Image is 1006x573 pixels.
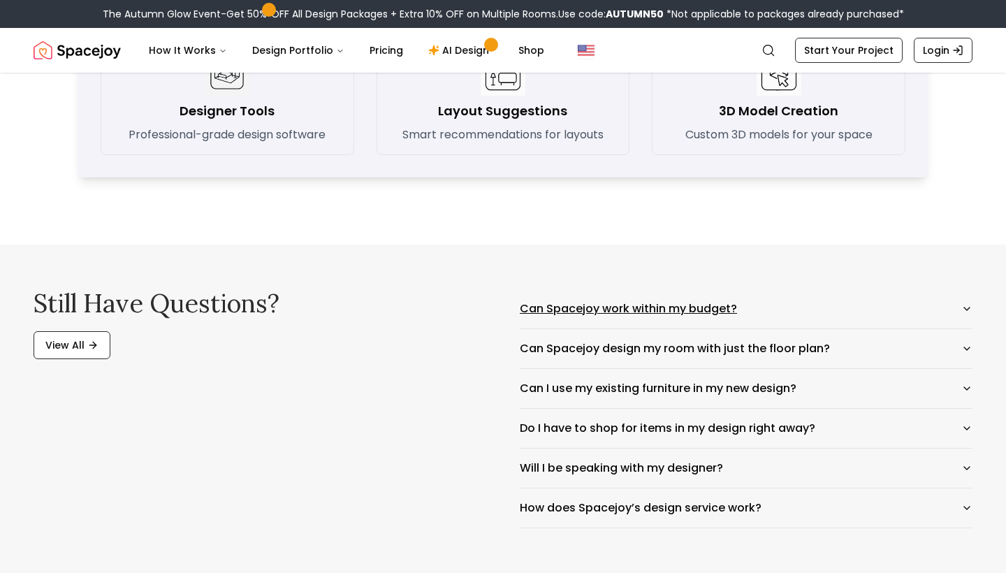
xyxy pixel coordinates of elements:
[34,36,121,64] a: Spacejoy
[606,7,664,21] b: AUTUMN50
[520,449,972,488] button: Will I be speaking with my designer?
[34,331,110,359] a: View All
[205,51,249,96] img: Designer Tools icon
[520,409,972,448] button: Do I have to shop for items in my design right away?
[481,51,525,96] img: Layout Suggestions icon
[520,289,972,328] button: Can Spacejoy work within my budget?
[520,329,972,368] button: Can Spacejoy design my room with just the floor plan?
[34,36,121,64] img: Spacejoy Logo
[417,36,504,64] a: AI Design
[520,369,972,408] button: Can I use my existing furniture in my new design?
[795,38,903,63] a: Start Your Project
[103,7,904,21] div: The Autumn Glow Event-Get 50% OFF All Design Packages + Extra 10% OFF on Multiple Rooms.
[180,101,275,121] h3: Designer Tools
[34,28,972,73] nav: Global
[757,51,801,96] img: 3D Model Creation icon
[34,289,486,317] h2: Still have questions?
[578,42,595,59] img: United States
[358,36,414,64] a: Pricing
[520,488,972,528] button: How does Spacejoy’s design service work?
[129,126,326,143] p: Professional-grade design software
[138,36,238,64] button: How It Works
[914,38,972,63] a: Login
[507,36,555,64] a: Shop
[402,126,604,143] p: Smart recommendations for layouts
[138,36,555,64] nav: Main
[241,36,356,64] button: Design Portfolio
[685,126,873,143] p: Custom 3D models for your space
[558,7,664,21] span: Use code:
[664,7,904,21] span: *Not applicable to packages already purchased*
[719,101,838,121] h3: 3D Model Creation
[438,101,567,121] h3: Layout Suggestions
